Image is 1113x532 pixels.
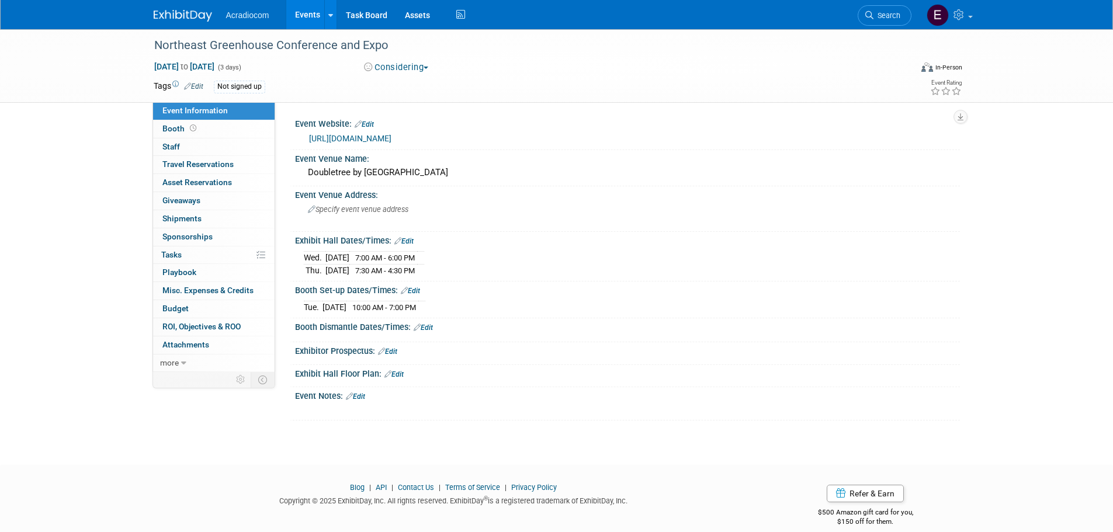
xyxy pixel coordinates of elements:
[295,318,960,333] div: Booth Dismantle Dates/Times:
[154,493,754,506] div: Copyright © 2025 ExhibitDay, Inc. All rights reserved. ExhibitDay is a registered trademark of Ex...
[162,124,199,133] span: Booth
[153,282,275,300] a: Misc. Expenses & Credits
[378,347,397,356] a: Edit
[295,115,960,130] div: Event Website:
[350,483,365,492] a: Blog
[376,483,387,492] a: API
[842,61,963,78] div: Event Format
[308,205,408,214] span: Specify event venue address
[389,483,396,492] span: |
[295,281,960,297] div: Booth Set-up Dates/Times:
[184,82,203,91] a: Edit
[309,134,391,143] a: [URL][DOMAIN_NAME]
[226,11,269,20] span: Acradiocom
[153,210,275,228] a: Shipments
[355,120,374,128] a: Edit
[325,252,349,265] td: [DATE]
[355,253,415,262] span: 7:00 AM - 6:00 PM
[858,5,911,26] a: Search
[295,150,960,165] div: Event Venue Name:
[154,80,203,93] td: Tags
[162,322,241,331] span: ROI, Objectives & ROO
[162,196,200,205] span: Giveaways
[214,81,265,93] div: Not signed up
[179,62,190,71] span: to
[295,365,960,380] div: Exhibit Hall Floor Plan:
[153,174,275,192] a: Asset Reservations
[873,11,900,20] span: Search
[295,387,960,402] div: Event Notes:
[153,102,275,120] a: Event Information
[153,264,275,281] a: Playbook
[162,159,234,169] span: Travel Reservations
[295,342,960,357] div: Exhibitor Prospectus:
[304,265,325,277] td: Thu.
[153,300,275,318] a: Budget
[154,10,212,22] img: ExhibitDay
[162,214,202,223] span: Shipments
[153,228,275,246] a: Sponsorships
[295,186,960,201] div: Event Venue Address:
[360,61,433,74] button: Considering
[162,142,180,151] span: Staff
[162,267,196,277] span: Playbook
[162,286,254,295] span: Misc. Expenses & Credits
[927,4,949,26] img: Elizabeth Martinez
[162,304,189,313] span: Budget
[304,164,951,182] div: Doubletree by [GEOGRAPHIC_DATA]
[304,301,323,314] td: Tue.
[401,287,420,295] a: Edit
[153,156,275,173] a: Travel Reservations
[162,232,213,241] span: Sponsorships
[484,495,488,502] sup: ®
[436,483,443,492] span: |
[771,500,960,527] div: $500 Amazon gift card for you,
[323,301,346,314] td: [DATE]
[304,252,325,265] td: Wed.
[251,372,275,387] td: Toggle Event Tabs
[935,63,962,72] div: In-Person
[355,266,415,275] span: 7:30 AM - 4:30 PM
[162,106,228,115] span: Event Information
[384,370,404,378] a: Edit
[394,237,414,245] a: Edit
[502,483,509,492] span: |
[346,392,365,401] a: Edit
[150,35,894,56] div: Northeast Greenhouse Conference and Expo
[352,303,416,312] span: 10:00 AM - 7:00 PM
[921,62,933,72] img: Format-Inperson.png
[827,485,904,502] a: Refer & Earn
[161,250,182,259] span: Tasks
[231,372,251,387] td: Personalize Event Tab Strip
[153,138,275,156] a: Staff
[217,64,241,71] span: (3 days)
[153,318,275,336] a: ROI, Objectives & ROO
[295,232,960,247] div: Exhibit Hall Dates/Times:
[160,358,179,367] span: more
[445,483,500,492] a: Terms of Service
[162,178,232,187] span: Asset Reservations
[153,120,275,138] a: Booth
[398,483,434,492] a: Contact Us
[511,483,557,492] a: Privacy Policy
[162,340,209,349] span: Attachments
[153,336,275,354] a: Attachments
[325,265,349,277] td: [DATE]
[153,354,275,372] a: more
[930,80,962,86] div: Event Rating
[188,124,199,133] span: Booth not reserved yet
[414,324,433,332] a: Edit
[153,246,275,264] a: Tasks
[153,192,275,210] a: Giveaways
[771,517,960,527] div: $150 off for them.
[154,61,215,72] span: [DATE] [DATE]
[366,483,374,492] span: |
